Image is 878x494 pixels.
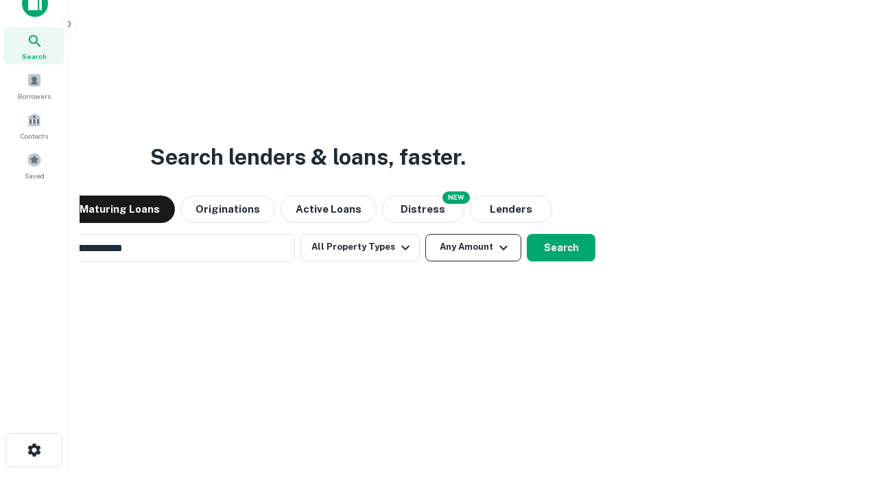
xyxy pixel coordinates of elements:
[21,130,48,141] span: Contacts
[4,147,64,184] a: Saved
[470,196,552,223] button: Lenders
[18,91,51,102] span: Borrowers
[4,107,64,144] a: Contacts
[809,384,878,450] iframe: Chat Widget
[527,234,595,261] button: Search
[150,141,466,174] h3: Search lenders & loans, faster.
[442,191,470,204] div: NEW
[22,51,47,62] span: Search
[4,67,64,104] a: Borrowers
[25,170,45,181] span: Saved
[425,234,521,261] button: Any Amount
[4,27,64,64] a: Search
[64,196,175,223] button: Maturing Loans
[281,196,377,223] button: Active Loans
[180,196,275,223] button: Originations
[300,234,420,261] button: All Property Types
[382,196,464,223] button: Search distressed loans with lien and other non-mortgage details.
